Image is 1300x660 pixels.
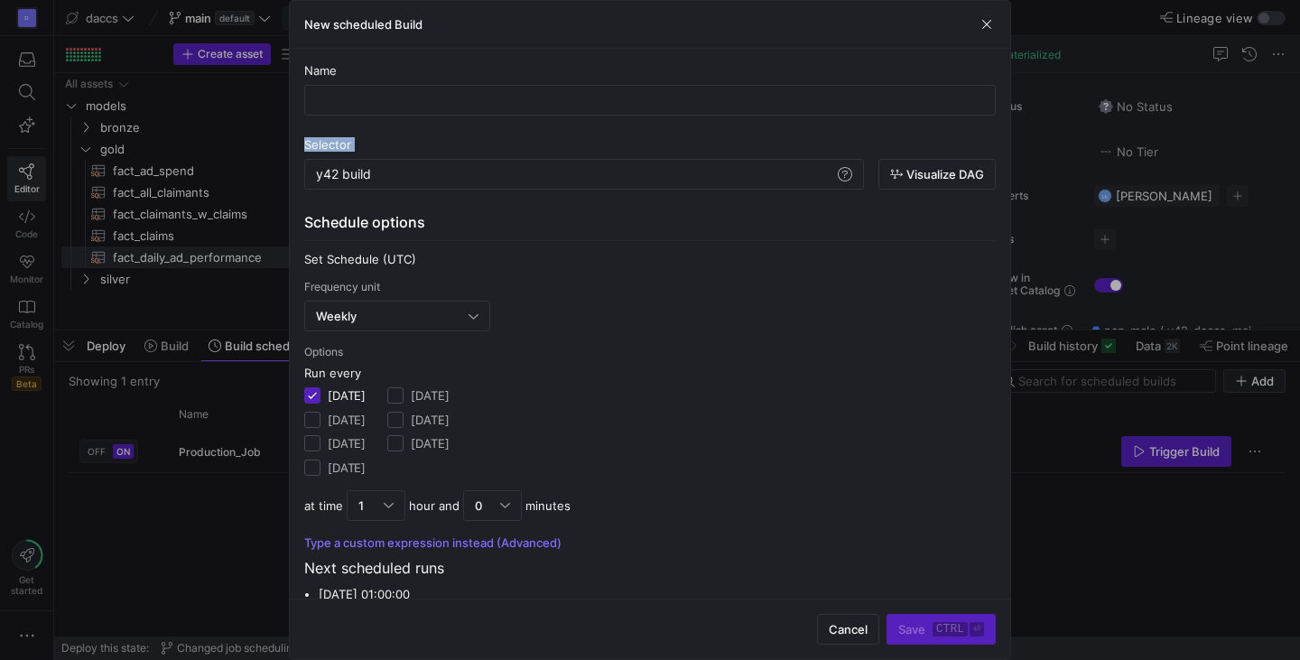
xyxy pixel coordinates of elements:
span: Run every [304,366,361,380]
span: 0 [475,498,482,513]
label: [DATE] [320,413,366,427]
span: and [439,498,460,513]
label: [DATE] [320,436,366,451]
span: Weekly [316,309,357,323]
span: 1 [358,498,364,513]
span: hour [409,498,435,513]
div: Schedule options [304,211,996,241]
label: [DATE] [404,388,449,403]
span: Selector [304,137,351,152]
h3: New scheduled Build [304,17,422,32]
label: [DATE] [404,413,449,427]
span: Name [304,63,337,78]
span: y42 build [316,166,371,181]
div: Frequency unit [304,281,996,293]
span: minutes [525,498,571,513]
button: Visualize DAG [878,159,996,190]
button: Cancel [817,614,879,645]
p: Next scheduled runs [304,557,996,579]
label: [DATE] [320,388,366,403]
label: [DATE] [320,460,366,475]
div: Options [304,346,996,358]
label: [DATE] [404,436,449,451]
span: Visualize DAG [906,167,984,181]
li: [DATE] 01:00:00 [319,583,996,605]
span: at time [304,498,343,513]
div: Set Schedule (UTC) [304,252,996,266]
button: Type a custom expression instead (Advanced) [304,535,562,550]
span: Cancel [829,622,868,637]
